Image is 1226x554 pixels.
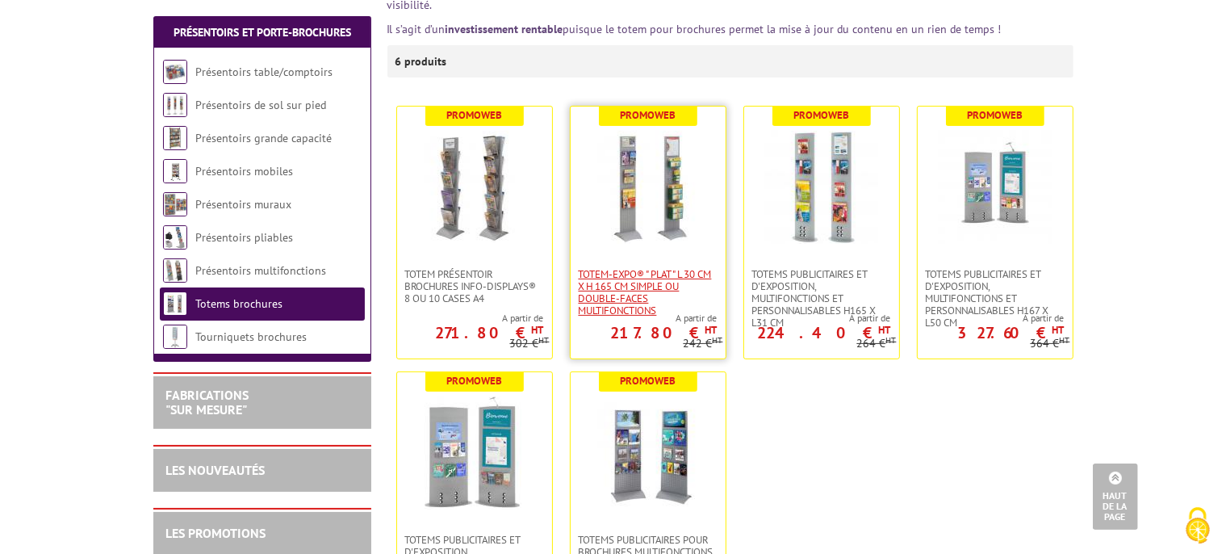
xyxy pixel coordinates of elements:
img: Présentoirs muraux [163,192,187,216]
img: Totem-Expo® [592,131,705,244]
a: Présentoirs muraux [195,197,291,212]
p: 6 produits [395,45,456,78]
b: Promoweb [446,108,502,122]
b: Promoweb [620,374,676,388]
img: Présentoirs de sol sur pied [163,93,187,117]
img: Totems brochures [163,292,187,316]
b: Promoweb [967,108,1023,122]
p: 242 € [684,338,723,350]
button: Cookies (fenêtre modale) [1170,499,1226,554]
p: 264 € [857,338,897,350]
p: 217.80 € [611,328,718,338]
p: 224.40 € [758,328,891,338]
span: A partir de [918,312,1065,325]
img: Tourniquets brochures [163,325,187,349]
img: Présentoirs table/comptoirs [163,60,187,84]
a: Présentoirs grande capacité [195,131,332,145]
img: Totems publicitaires et d'exposition, multifonctions et personnalisables H165 X L31 CM [765,131,878,244]
sup: HT [1052,323,1065,337]
img: Totem Présentoir brochures Info-Displays® 8 ou 10 cases A4 [418,131,531,244]
font: Il s’agit d’un puisque le totem pour brochures permet la mise à jour du contenu en un rien de tem... [387,22,1002,36]
sup: HT [713,334,723,346]
img: Cookies (fenêtre modale) [1178,506,1218,546]
span: A partir de [397,312,544,325]
sup: HT [1060,334,1070,346]
a: Totems brochures [195,296,282,311]
a: Présentoirs et Porte-brochures [174,25,351,40]
a: Présentoirs table/comptoirs [195,65,333,79]
a: FABRICATIONS"Sur Mesure" [165,387,249,418]
img: Totems publicitaires pour brochures multifonctions et personnalisables H165 x L50 cm [592,397,705,510]
sup: HT [886,334,897,346]
img: Totems publicitaires et d'exposition, multifonctions et personnalisables H187 X L65 CM [418,397,531,510]
a: Totems publicitaires et d'exposition, multifonctions et personnalisables H167 X L50 CM [918,268,1073,329]
span: Totem Présentoir brochures Info-Displays® 8 ou 10 cases A4 [405,268,544,304]
span: A partir de [744,312,891,325]
a: Totems publicitaires et d'exposition, multifonctions et personnalisables H165 X L31 CM [744,268,899,329]
img: Présentoirs multifonctions [163,258,187,283]
b: Promoweb [620,108,676,122]
a: Tourniquets brochures [195,329,307,344]
a: Présentoirs mobiles [195,164,293,178]
sup: HT [879,323,891,337]
sup: HT [539,334,550,346]
span: Totem-Expo® " plat " L 30 cm x H 165 cm simple ou double-faces multifonctions [579,268,718,317]
a: Totem-Expo® " plat " L 30 cm x H 165 cm simple ou double-faces multifonctions [571,268,726,317]
a: Totem Présentoir brochures Info-Displays® 8 ou 10 cases A4 [397,268,552,304]
span: Totems publicitaires et d'exposition, multifonctions et personnalisables H165 X L31 CM [752,268,891,329]
img: Totems publicitaires et d'exposition, multifonctions et personnalisables H167 X L50 CM [939,131,1052,244]
img: Présentoirs pliables [163,225,187,250]
img: Présentoirs mobiles [163,159,187,183]
p: 327.60 € [958,328,1065,338]
strong: investissement rentable [446,22,563,36]
span: A partir de [571,312,718,325]
a: Présentoirs de sol sur pied [195,98,326,112]
img: Présentoirs grande capacité [163,126,187,150]
p: 271.80 € [436,328,544,338]
p: 364 € [1031,338,1070,350]
b: Promoweb [446,374,502,388]
a: Haut de la page [1093,464,1138,530]
a: LES PROMOTIONS [165,525,266,541]
span: Totems publicitaires et d'exposition, multifonctions et personnalisables H167 X L50 CM [926,268,1065,329]
sup: HT [532,323,544,337]
b: Promoweb [793,108,849,122]
p: 302 € [510,338,550,350]
a: Présentoirs multifonctions [195,263,326,278]
sup: HT [705,323,718,337]
a: LES NOUVEAUTÉS [165,462,265,478]
a: Présentoirs pliables [195,230,293,245]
